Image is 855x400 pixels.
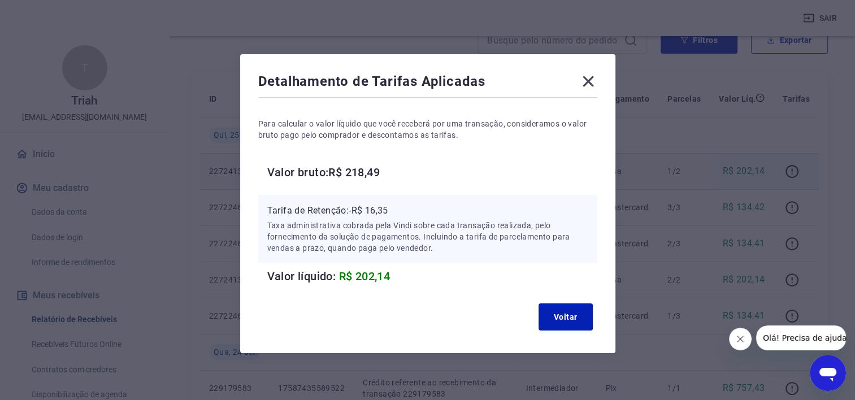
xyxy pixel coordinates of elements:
div: Detalhamento de Tarifas Aplicadas [258,72,597,95]
button: Voltar [539,303,593,331]
p: Taxa administrativa cobrada pela Vindi sobre cada transação realizada, pelo fornecimento da soluç... [267,220,588,254]
span: R$ 202,14 [339,269,390,283]
iframe: Mensagem da empresa [756,325,846,350]
h6: Valor bruto: R$ 218,49 [267,163,597,181]
p: Para calcular o valor líquido que você receberá por uma transação, consideramos o valor bruto pag... [258,118,597,141]
h6: Valor líquido: [267,267,597,285]
p: Tarifa de Retenção: -R$ 16,35 [267,204,588,218]
iframe: Fechar mensagem [729,328,752,350]
span: Olá! Precisa de ajuda? [7,8,95,17]
iframe: Botão para abrir a janela de mensagens [810,355,846,391]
